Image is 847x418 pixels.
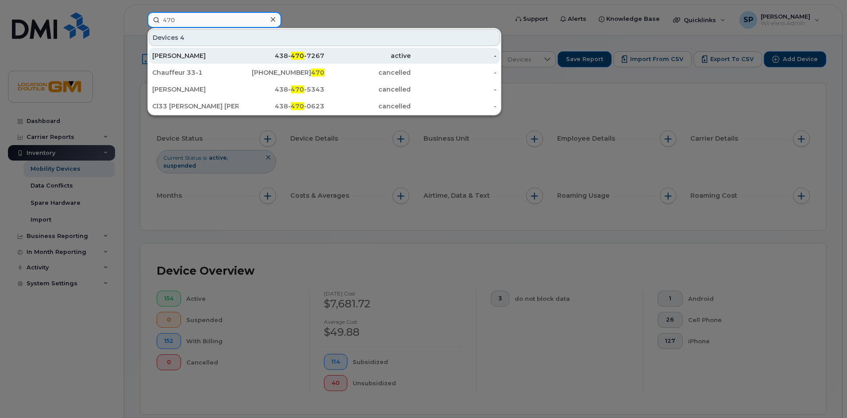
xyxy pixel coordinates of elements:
span: 470 [291,52,304,60]
span: 470 [291,102,304,110]
div: - [411,51,497,60]
div: 438- -0623 [239,102,325,111]
a: Chauffeur 33-1[PHONE_NUMBER]470cancelled- [149,65,500,81]
div: 438- -5343 [239,85,325,94]
div: active [324,51,411,60]
div: Devices [149,29,500,46]
div: cancelled [324,102,411,111]
a: [PERSON_NAME]438-470-7267active- [149,48,500,64]
div: cancelled [324,85,411,94]
div: Chauffeur 33-1 [152,68,239,77]
div: [PERSON_NAME] [152,85,239,94]
a: Cl33 [PERSON_NAME] [PERSON_NAME]438-470-0623cancelled- [149,98,500,114]
span: 470 [311,69,324,77]
div: [PERSON_NAME] [152,51,239,60]
div: - [411,68,497,77]
span: 4 [180,33,185,42]
a: [PERSON_NAME]438-470-5343cancelled- [149,81,500,97]
div: 438- -7267 [239,51,325,60]
div: Cl33 [PERSON_NAME] [PERSON_NAME] [152,102,239,111]
div: - [411,85,497,94]
div: - [411,102,497,111]
span: 470 [291,85,304,93]
div: cancelled [324,68,411,77]
div: [PHONE_NUMBER] [239,68,325,77]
